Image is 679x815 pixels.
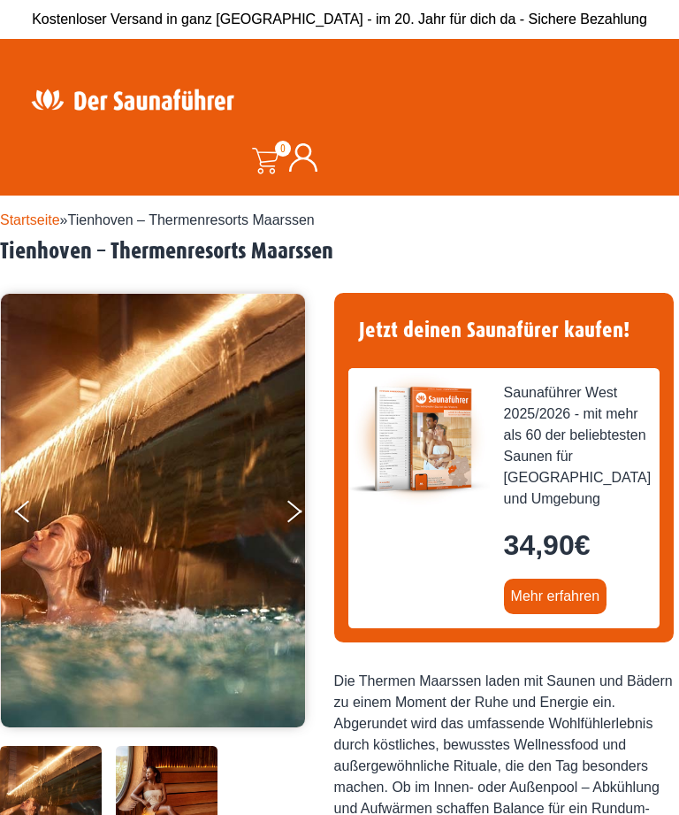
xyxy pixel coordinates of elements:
[348,307,660,354] h4: Jetzt deinen Saunafürer kaufen!
[32,12,647,27] span: Kostenloser Versand in ganz [GEOGRAPHIC_DATA] - im 20. Jahr für dich da - Sichere Bezahlung
[504,529,591,561] bdi: 34,90
[275,141,291,157] span: 0
[68,212,315,227] span: Tienhoven – Thermenresorts Maarssen
[504,579,607,614] a: Mehr erfahren
[284,493,328,537] button: Next
[348,368,490,510] img: der-saunafuehrer-2025-west.jpg
[15,493,59,537] button: Previous
[575,529,591,561] span: €
[504,382,652,510] span: Saunaführer West 2025/2026 - mit mehr als 60 der beliebtesten Saunen für [GEOGRAPHIC_DATA] und Um...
